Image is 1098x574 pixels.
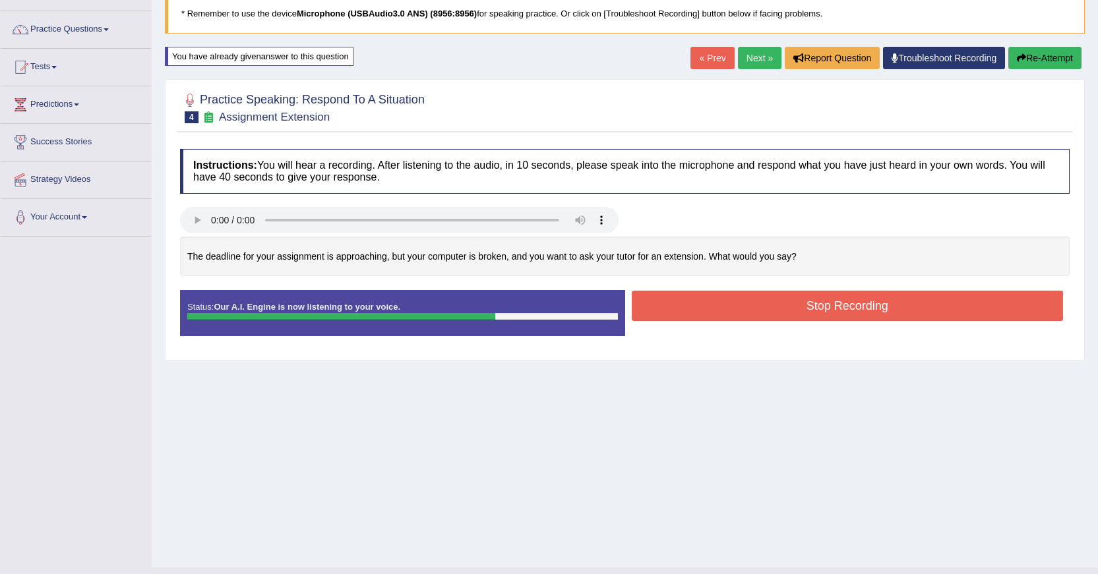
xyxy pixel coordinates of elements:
[180,90,425,123] h2: Practice Speaking: Respond To A Situation
[202,111,216,124] small: Exam occurring question
[1,49,151,82] a: Tests
[1,124,151,157] a: Success Stories
[785,47,880,69] button: Report Question
[219,111,330,123] small: Assignment Extension
[1,199,151,232] a: Your Account
[193,159,257,171] b: Instructions:
[1,161,151,194] a: Strategy Videos
[180,237,1070,277] div: The deadline for your assignment is approaching, but your computer is broken, and you want to ask...
[165,47,353,66] div: You have already given answer to this question
[180,149,1070,193] h4: You will hear a recording. After listening to the audio, in 10 seconds, please speak into the mic...
[738,47,781,69] a: Next »
[690,47,734,69] a: « Prev
[1,86,151,119] a: Predictions
[883,47,1005,69] a: Troubleshoot Recording
[1008,47,1082,69] button: Re-Attempt
[632,291,1064,321] button: Stop Recording
[214,302,400,312] strong: Our A.I. Engine is now listening to your voice.
[297,9,477,18] b: Microphone (USBAudio3.0 ANS) (8956:8956)
[180,290,625,336] div: Status:
[185,111,198,123] span: 4
[1,11,151,44] a: Practice Questions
